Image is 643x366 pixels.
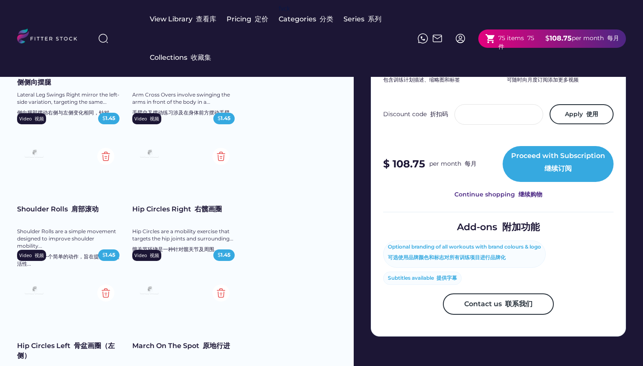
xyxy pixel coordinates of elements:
[507,76,579,83] font: 可随时向月度订阅添加更多视频
[218,115,230,122] div: $
[221,252,230,258] strong: 1.45
[17,205,119,214] div: Shoulder Rolls
[35,115,44,122] font: 视频
[607,34,619,42] font: 每月
[485,33,496,44] button: shopping_cart
[132,228,235,256] div: Hip Circles are a mobility exercise that targets the hip joints and surrounding...
[137,147,162,161] img: Frame%2079%20%281%29.svg
[279,15,333,24] div: Categories
[150,53,211,62] div: Collections
[432,33,442,44] img: Frame%2051.svg
[498,34,541,51] div: 75 items
[383,110,448,119] div: Discount code
[17,29,84,46] img: LOGO.svg
[572,34,619,43] div: per month
[17,341,119,360] div: Hip Circles Left
[17,68,119,87] div: Lateral Leg Swings Right
[150,115,159,122] font: 视频
[255,15,268,23] font: 定价
[455,33,466,44] img: profile-circle.svg
[134,252,159,258] div: Video
[279,4,290,13] div: fvck
[105,252,115,258] strong: 1.45
[443,293,554,315] button: Contact us 联系我们
[150,252,159,258] font: 视频
[227,15,268,24] div: Pricing
[21,284,47,298] img: Frame%2079%20%281%29.svg
[212,148,230,165] img: Group%201000002354.svg
[388,243,541,265] div: Optional branding of all workouts with brand colours & logo
[35,252,44,258] font: 视频
[98,33,108,44] img: search-normal%203.svg
[550,34,572,42] strong: 108.75
[368,15,381,23] font: 系列
[388,254,506,261] font: 可选使用品牌颜色和标志对所有训练项目进行品牌化
[17,68,116,86] font: 右侧侧向摆腿
[418,33,428,44] img: meteor-icons_whatsapp%20%281%29.svg
[105,115,115,121] strong: 1.45
[17,228,119,271] div: Shoulder Rolls are a simple movement designed to improve shoulder mobility...
[102,115,115,122] div: $
[97,148,114,165] img: Group%201000002354.svg
[388,275,457,282] div: Subtitles available
[196,15,216,23] font: 查看库
[430,110,448,118] font: 折扣码
[518,190,542,198] font: 继续购物
[465,160,477,167] font: 每月
[383,158,425,170] strong: $ 108.75
[203,342,230,350] font: 原地行进
[457,221,540,234] div: Add-ons
[429,160,477,168] div: per month
[21,147,47,161] img: Frame%2079%20%281%29.svg
[503,146,614,182] button: Proceed with Subscription继续订阅
[586,110,598,118] font: 使用
[502,221,540,233] font: 附加功能
[454,190,542,199] div: Continue shopping
[498,34,536,50] font: 75 件
[195,205,222,213] font: 右髋画圈
[544,164,572,173] font: 继续订阅
[17,253,119,267] font: 肩部环绕是一个简单的动作，旨在提高肩部灵活性...
[221,115,230,121] strong: 1.45
[545,34,550,43] div: $
[132,205,235,214] div: Hip Circles Right
[19,252,44,258] div: Video
[150,15,216,24] div: View Library
[132,109,235,123] font: 手臂交叉摆动练习涉及在身体前方摆动手臂，以...
[343,15,381,24] div: Series
[383,76,460,83] font: 包含训练计划描述、缩略图和标签
[17,342,115,359] font: 骨盆画圈（左侧）
[19,115,44,122] div: Video
[71,205,99,213] font: 肩部滚动
[97,284,114,302] img: Group%201000002354.svg
[17,109,113,116] font: 侧向腿部摆动右侧与左侧变化相同，针对...
[134,115,159,122] div: Video
[137,284,162,298] img: Frame%2079%20%281%29.svg
[505,300,532,308] font: 联系我们
[132,91,235,127] div: Arm Cross Overs involve swinging the arms in front of the body in a...
[320,15,333,23] font: 分类
[17,91,119,120] div: Lateral Leg Swings Right mirror the left-side variation, targeting the same...
[191,53,211,61] font: 收藏集
[218,252,230,259] div: $
[436,275,457,281] font: 提供字幕
[212,284,230,302] img: Group%201000002354.svg
[102,252,115,259] div: $
[132,341,235,351] div: March On The Spot
[132,246,218,252] font: 髋关节环绕是一种针对髋关节及周围...
[550,104,614,125] button: Apply 使用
